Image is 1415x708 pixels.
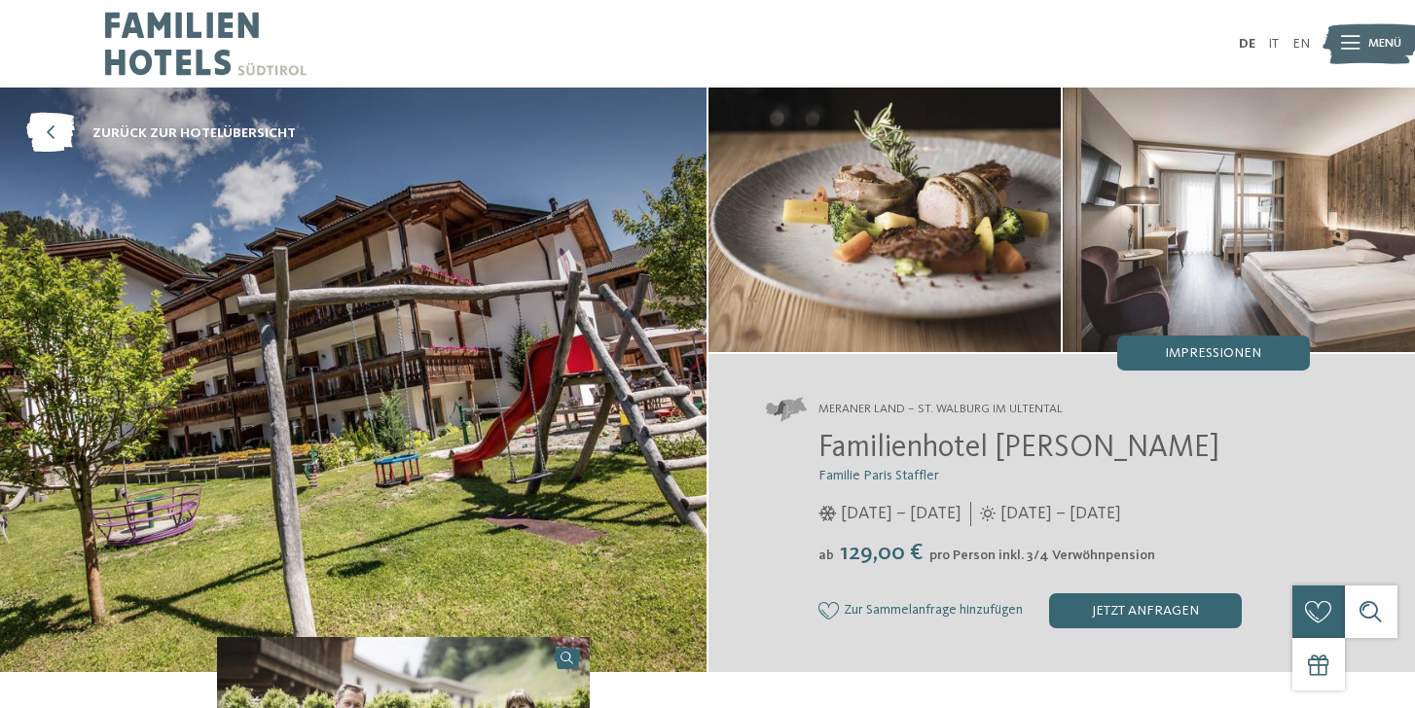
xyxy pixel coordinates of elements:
[1268,37,1279,51] a: IT
[1000,502,1121,526] span: [DATE] – [DATE]
[1239,37,1255,51] a: DE
[92,124,296,143] span: zurück zur Hotelübersicht
[1292,37,1310,51] a: EN
[1368,35,1401,53] span: Menü
[26,114,296,154] a: zurück zur Hotelübersicht
[841,502,961,526] span: [DATE] – [DATE]
[929,549,1155,562] span: pro Person inkl. 3/4 Verwöhnpension
[818,469,939,482] span: Familie Paris Staffler
[980,506,996,521] i: Öffnungszeiten im Sommer
[836,542,927,565] span: 129,00 €
[1063,88,1415,352] img: Ein idyllischer Urlaub im Familienhotel im Ultental
[844,603,1023,619] span: Zur Sammelanfrage hinzufügen
[708,88,1061,352] img: Ein idyllischer Urlaub im Familienhotel im Ultental
[818,549,834,562] span: ab
[818,506,837,521] i: Öffnungszeiten im Winter
[818,401,1063,418] span: Meraner Land – St. Walburg im Ultental
[1049,593,1242,628] div: jetzt anfragen
[1165,346,1261,360] span: Impressionen
[818,433,1219,464] span: Familienhotel [PERSON_NAME]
